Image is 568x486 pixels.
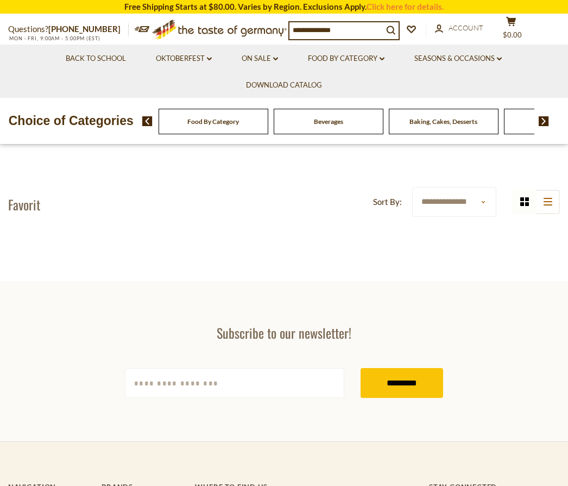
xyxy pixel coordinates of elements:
[503,30,522,39] span: $0.00
[539,116,549,126] img: next arrow
[66,53,126,65] a: Back to School
[435,22,483,34] a: Account
[373,195,402,209] label: Sort By:
[242,53,278,65] a: On Sale
[495,16,527,43] button: $0.00
[367,2,444,11] a: Click here for details.
[8,35,100,41] span: MON - FRI, 9:00AM - 5:00PM (EST)
[48,24,121,34] a: [PHONE_NUMBER]
[125,325,443,341] h3: Subscribe to our newsletter!
[409,117,477,126] a: Baking, Cakes, Desserts
[8,196,40,213] h1: Favorit
[246,79,322,91] a: Download Catalog
[8,22,129,36] p: Questions?
[142,116,153,126] img: previous arrow
[187,117,239,126] a: Food By Category
[314,117,343,126] a: Beverages
[414,53,502,65] a: Seasons & Occasions
[308,53,384,65] a: Food By Category
[156,53,212,65] a: Oktoberfest
[449,23,483,32] span: Account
